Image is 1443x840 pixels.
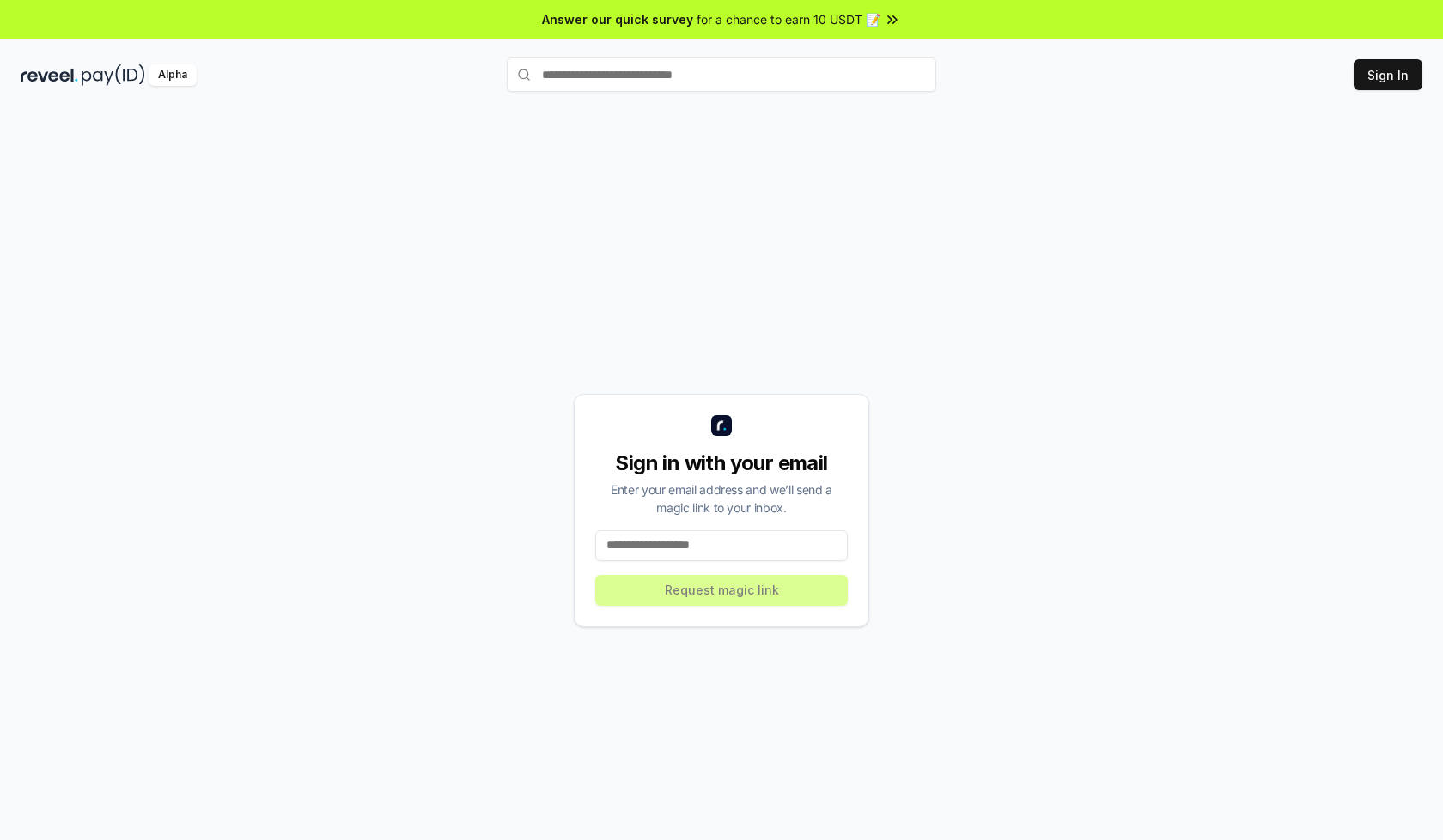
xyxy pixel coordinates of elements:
[595,450,848,477] div: Sign in with your email
[542,10,693,28] span: Answer our quick survey
[697,10,880,28] span: for a chance to earn 10 USDT 📝
[595,480,848,517] div: Enter your email address and we’ll send a magic link to your inbox.
[21,64,78,86] img: reveel_dark
[1354,59,1422,90] button: Sign In
[82,64,145,86] img: pay_id
[711,415,732,436] img: logo_small
[149,64,197,86] div: Alpha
